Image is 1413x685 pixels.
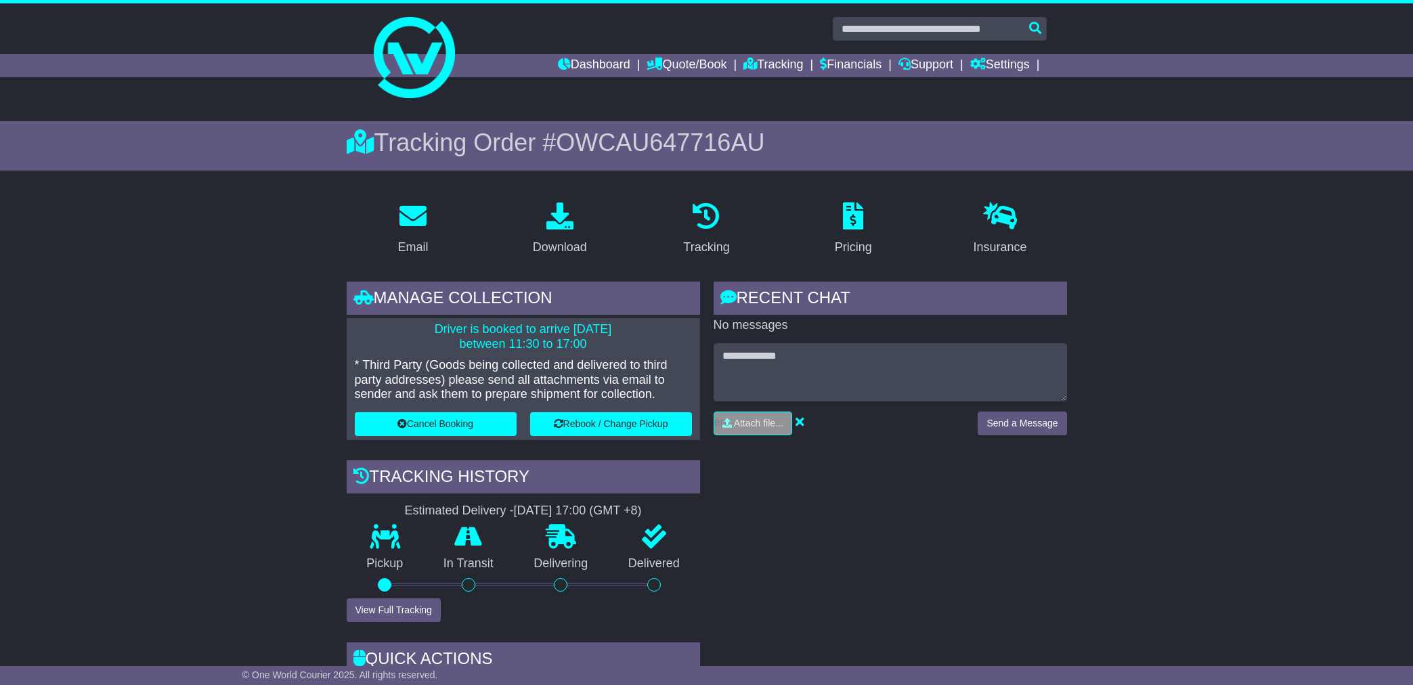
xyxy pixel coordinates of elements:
a: Settings [970,54,1030,77]
span: OWCAU647716AU [556,129,764,156]
div: Email [397,238,428,257]
button: Cancel Booking [355,412,517,436]
a: Insurance [965,198,1036,261]
a: Financials [820,54,882,77]
div: Insurance [974,238,1027,257]
div: Tracking [683,238,729,257]
div: Download [533,238,587,257]
p: Delivering [514,556,609,571]
a: Pricing [826,198,881,261]
p: No messages [714,318,1067,333]
a: Tracking [743,54,803,77]
span: © One World Courier 2025. All rights reserved. [242,669,438,680]
a: Email [389,198,437,261]
button: Send a Message [978,412,1066,435]
p: Delivered [608,556,700,571]
div: RECENT CHAT [714,282,1067,318]
p: * Third Party (Goods being collected and delivered to third party addresses) please send all atta... [355,358,692,402]
p: In Transit [423,556,514,571]
a: Download [524,198,596,261]
div: Tracking Order # [347,128,1067,157]
p: Driver is booked to arrive [DATE] between 11:30 to 17:00 [355,322,692,351]
div: Tracking history [347,460,700,497]
div: Manage collection [347,282,700,318]
a: Support [898,54,953,77]
div: Quick Actions [347,642,700,679]
button: View Full Tracking [347,598,441,622]
a: Quote/Book [647,54,726,77]
div: Estimated Delivery - [347,504,700,518]
div: [DATE] 17:00 (GMT +8) [514,504,642,518]
a: Dashboard [558,54,630,77]
button: Rebook / Change Pickup [530,412,692,436]
a: Tracking [674,198,738,261]
div: Pricing [835,238,872,257]
p: Pickup [347,556,424,571]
